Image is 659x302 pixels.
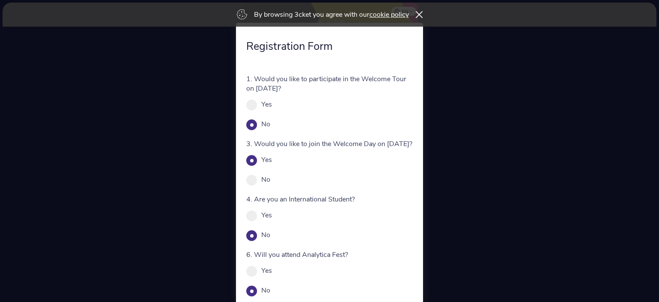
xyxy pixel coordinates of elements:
label: Yes [261,155,272,165]
label: No [261,230,270,240]
label: No [261,119,270,129]
label: No [261,175,270,184]
p: By browsing 3cket you agree with our [254,10,409,19]
p: 4. Are you an International Student? [246,195,413,204]
a: cookie policy [369,10,409,19]
label: Yes [261,100,272,109]
label: Yes [261,210,272,220]
label: No [261,286,270,295]
p: 6. Will you attend Analytica Fest? [246,250,413,259]
h4: Registration Form [246,39,413,54]
label: Yes [261,266,272,275]
p: 3. Would you like to join the Welcome Day on [DATE]? [246,139,413,149]
p: 1. Would you like to participate in the Welcome Tour on [DATE]? [246,74,413,93]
